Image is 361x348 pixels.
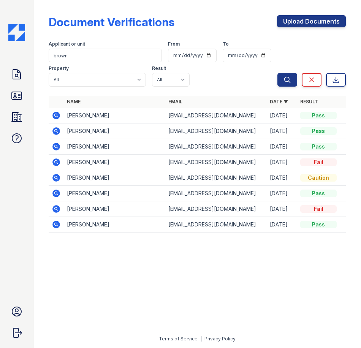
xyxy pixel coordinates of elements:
[64,201,165,217] td: [PERSON_NAME]
[64,217,165,233] td: [PERSON_NAME]
[165,139,267,155] td: [EMAIL_ADDRESS][DOMAIN_NAME]
[49,41,85,47] label: Applicant or unit
[267,108,297,123] td: [DATE]
[64,170,165,186] td: [PERSON_NAME]
[152,65,166,71] label: Result
[267,155,297,170] td: [DATE]
[300,190,337,197] div: Pass
[270,99,288,104] a: Date ▼
[168,41,180,47] label: From
[165,217,267,233] td: [EMAIL_ADDRESS][DOMAIN_NAME]
[300,143,337,150] div: Pass
[165,155,267,170] td: [EMAIL_ADDRESS][DOMAIN_NAME]
[267,139,297,155] td: [DATE]
[267,123,297,139] td: [DATE]
[300,174,337,182] div: Caution
[223,41,229,47] label: To
[300,127,337,135] div: Pass
[168,99,182,104] a: Email
[267,217,297,233] td: [DATE]
[64,123,165,139] td: [PERSON_NAME]
[67,99,81,104] a: Name
[165,123,267,139] td: [EMAIL_ADDRESS][DOMAIN_NAME]
[165,201,267,217] td: [EMAIL_ADDRESS][DOMAIN_NAME]
[64,108,165,123] td: [PERSON_NAME]
[300,205,337,213] div: Fail
[165,186,267,201] td: [EMAIL_ADDRESS][DOMAIN_NAME]
[64,155,165,170] td: [PERSON_NAME]
[200,336,202,342] div: |
[267,201,297,217] td: [DATE]
[165,170,267,186] td: [EMAIL_ADDRESS][DOMAIN_NAME]
[267,186,297,201] td: [DATE]
[49,65,69,71] label: Property
[49,49,162,62] input: Search by name, email, or unit number
[300,221,337,228] div: Pass
[300,99,318,104] a: Result
[277,15,346,27] a: Upload Documents
[267,170,297,186] td: [DATE]
[64,139,165,155] td: [PERSON_NAME]
[159,336,198,342] a: Terms of Service
[165,108,267,123] td: [EMAIL_ADDRESS][DOMAIN_NAME]
[64,186,165,201] td: [PERSON_NAME]
[300,112,337,119] div: Pass
[204,336,236,342] a: Privacy Policy
[49,15,174,29] div: Document Verifications
[8,24,25,41] img: CE_Icon_Blue-c292c112584629df590d857e76928e9f676e5b41ef8f769ba2f05ee15b207248.png
[300,158,337,166] div: Fail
